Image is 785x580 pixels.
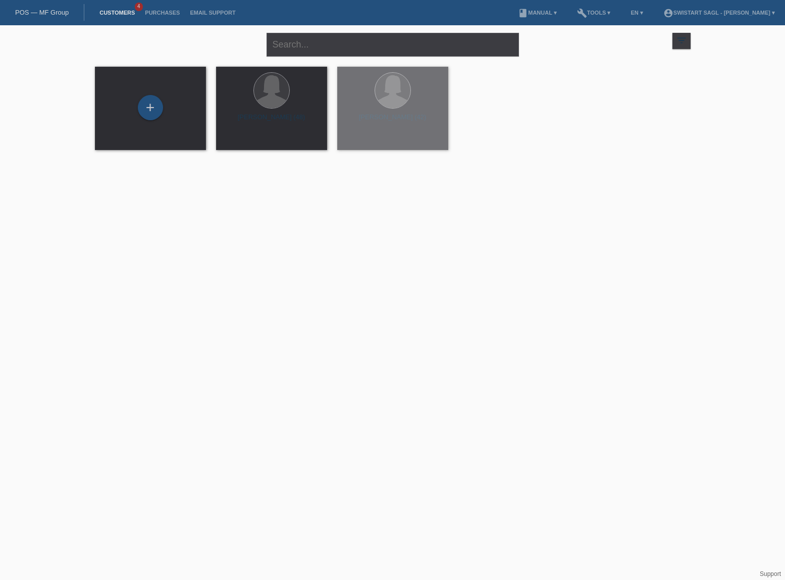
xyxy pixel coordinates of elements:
[663,8,673,18] i: account_circle
[15,9,69,16] a: POS — MF Group
[572,10,616,16] a: buildTools ▾
[185,10,240,16] a: Email Support
[577,8,587,18] i: build
[513,10,562,16] a: bookManual ▾
[138,99,163,116] div: Add customer
[626,10,648,16] a: EN ▾
[135,3,143,11] span: 4
[94,10,140,16] a: Customers
[267,33,519,57] input: Search...
[224,113,319,129] div: [PERSON_NAME] (48)
[140,10,185,16] a: Purchases
[676,35,687,46] i: filter_list
[518,8,528,18] i: book
[345,113,440,129] div: [PERSON_NAME] (42)
[760,570,781,577] a: Support
[658,10,780,16] a: account_circleSwistart Sagl - [PERSON_NAME] ▾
